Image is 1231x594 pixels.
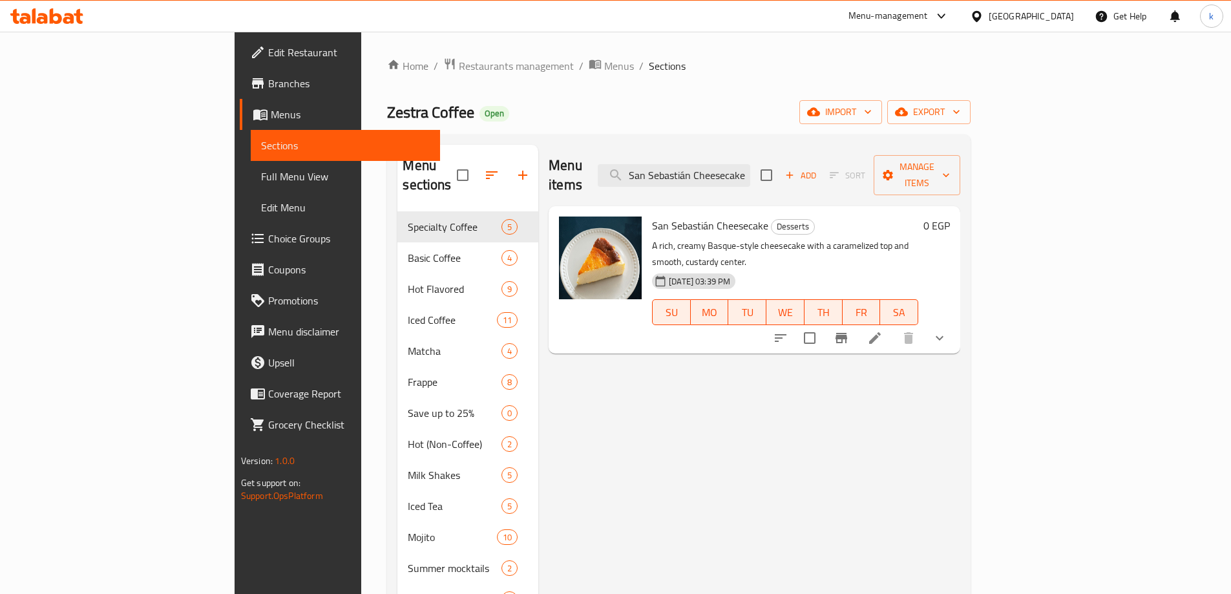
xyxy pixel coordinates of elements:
[240,99,440,130] a: Menus
[397,335,538,366] div: Matcha4
[397,491,538,522] div: Iced Tea5
[502,469,517,482] span: 5
[408,467,501,483] span: Milk Shakes
[459,58,574,74] span: Restaurants management
[268,293,430,308] span: Promotions
[923,217,950,235] h6: 0 EGP
[387,58,971,74] nav: breadcrumb
[268,355,430,370] span: Upsell
[771,219,815,235] div: Desserts
[397,522,538,553] div: Mojito10
[408,219,501,235] span: Specialty Coffee
[268,262,430,277] span: Coupons
[397,553,538,584] div: Summer mocktails2
[261,138,430,153] span: Sections
[604,58,634,74] span: Menus
[501,436,518,452] div: items
[783,168,818,183] span: Add
[502,376,517,388] span: 8
[408,498,501,514] div: Iced Tea
[476,160,507,191] span: Sort sections
[240,347,440,378] a: Upsell
[408,281,501,297] span: Hot Flavored
[268,386,430,401] span: Coverage Report
[502,407,517,419] span: 0
[498,314,517,326] span: 11
[848,8,928,24] div: Menu-management
[780,165,821,186] span: Add item
[728,299,766,325] button: TU
[408,312,496,328] span: Iced Coffee
[261,169,430,184] span: Full Menu View
[932,330,947,346] svg: Show Choices
[240,378,440,409] a: Coverage Report
[408,436,501,452] span: Hot (Non-Coffee)
[443,58,574,74] a: Restaurants management
[898,104,960,120] span: export
[598,164,750,187] input: search
[765,323,796,354] button: sort-choices
[880,299,918,325] button: SA
[826,323,857,354] button: Branch-specific-item
[639,58,644,74] li: /
[501,405,518,421] div: items
[271,107,430,122] span: Menus
[502,500,517,513] span: 5
[502,438,517,451] span: 2
[799,100,882,124] button: import
[579,58,584,74] li: /
[240,37,440,68] a: Edit Restaurant
[848,303,876,322] span: FR
[805,299,843,325] button: TH
[502,345,517,357] span: 4
[501,281,518,297] div: items
[867,330,883,346] a: Edit menu item
[772,219,814,234] span: Desserts
[589,58,634,74] a: Menus
[251,161,440,192] a: Full Menu View
[810,104,872,120] span: import
[408,374,501,390] span: Frappe
[241,452,273,469] span: Version:
[240,223,440,254] a: Choice Groups
[240,409,440,440] a: Grocery Checklist
[497,312,518,328] div: items
[502,562,517,575] span: 2
[501,219,518,235] div: items
[497,529,518,545] div: items
[559,217,642,299] img: San Sebastián Cheesecake
[479,106,509,122] div: Open
[501,343,518,359] div: items
[268,76,430,91] span: Branches
[502,283,517,295] span: 9
[502,221,517,233] span: 5
[821,165,874,186] span: Select section first
[408,343,501,359] div: Matcha
[501,374,518,390] div: items
[268,231,430,246] span: Choice Groups
[408,560,501,576] span: Summer mocktails
[924,323,955,354] button: show more
[753,162,780,189] span: Select section
[408,250,501,266] span: Basic Coffee
[240,285,440,316] a: Promotions
[408,405,501,421] span: Save up to 25%
[251,130,440,161] a: Sections
[780,165,821,186] button: Add
[501,498,518,514] div: items
[664,275,735,288] span: [DATE] 03:39 PM
[887,100,971,124] button: export
[501,250,518,266] div: items
[240,254,440,285] a: Coupons
[408,529,496,545] span: Mojito
[652,299,691,325] button: SU
[397,366,538,398] div: Frappe8
[268,45,430,60] span: Edit Restaurant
